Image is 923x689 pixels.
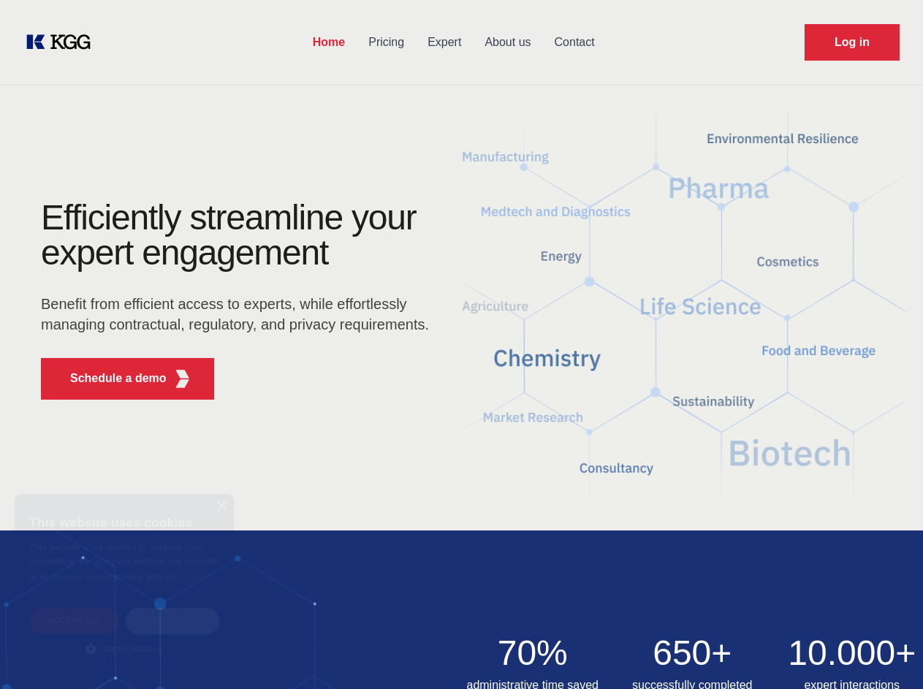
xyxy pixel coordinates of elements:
a: Contact [543,23,607,61]
button: Schedule a demoKGG Fifth Element RED [41,358,214,400]
img: KGG Fifth Element RED [173,370,191,388]
div: Decline all [126,608,219,633]
a: Request Demo [805,24,900,61]
div: Show details [29,642,219,656]
h1: Efficiently streamline your expert engagement [41,200,438,270]
a: About us [473,23,542,61]
h2: 70% [462,636,604,671]
span: This website uses cookies to improve user experience. By using our website you consent to all coo... [29,542,217,582]
img: KGG Fifth Element RED [462,95,906,516]
a: KOL Knowledge Platform: Talk to Key External Experts (KEE) [23,31,102,54]
p: Schedule a demo [70,370,167,387]
div: This website uses cookies [29,505,219,540]
a: Cookie Policy [29,573,208,596]
a: Expert [416,23,473,61]
div: Close [216,501,227,512]
a: Pricing [357,23,416,61]
div: Accept all [29,608,118,633]
a: Home [301,23,357,61]
p: Benefit from efficient access to experts, while effortlessly managing contractual, regulatory, an... [41,294,438,335]
span: Show details [102,645,164,654]
h2: 650+ [621,636,764,671]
